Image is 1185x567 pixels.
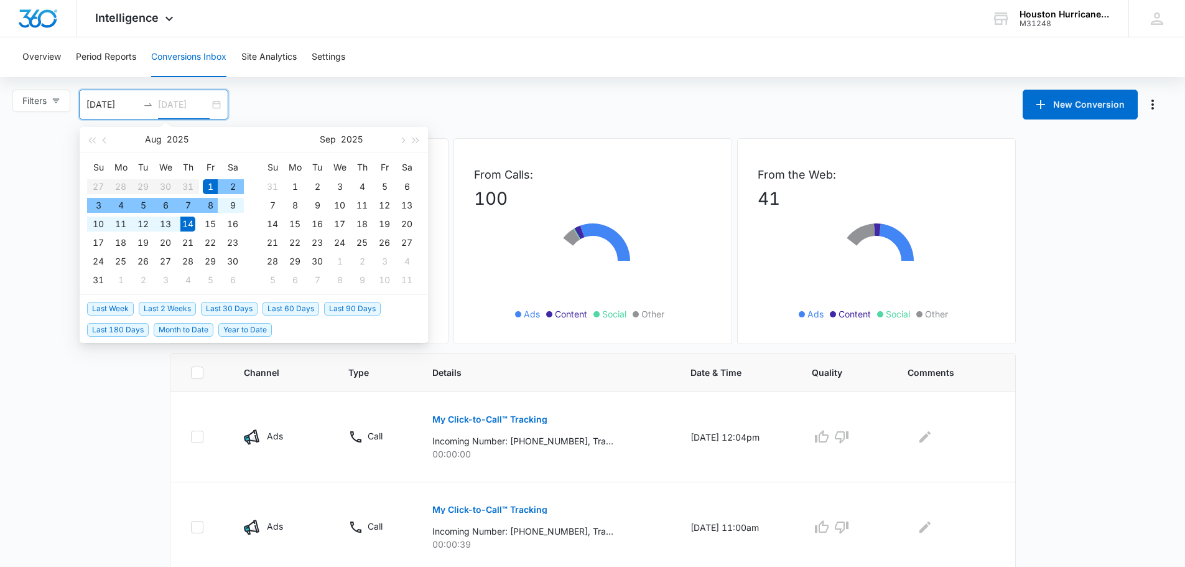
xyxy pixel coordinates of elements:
[87,302,134,316] span: Last Week
[265,235,280,250] div: 21
[602,307,626,321] span: Social
[287,198,302,213] div: 8
[180,235,195,250] div: 21
[87,252,109,271] td: 2025-08-24
[158,198,173,213] div: 6
[351,157,373,177] th: Th
[351,177,373,196] td: 2025-09-04
[225,217,240,232] div: 16
[396,271,418,289] td: 2025-10-11
[351,271,373,289] td: 2025-10-09
[154,323,213,337] span: Month to Date
[332,235,347,250] div: 24
[396,233,418,252] td: 2025-09-27
[287,217,302,232] div: 15
[328,271,351,289] td: 2025-10-08
[377,217,392,232] div: 19
[265,254,280,269] div: 28
[1143,95,1163,115] button: Manage Numbers
[241,37,297,77] button: Site Analytics
[925,307,948,321] span: Other
[373,177,396,196] td: 2025-09-05
[310,198,325,213] div: 9
[199,177,221,196] td: 2025-08-01
[87,215,109,233] td: 2025-08-10
[312,37,345,77] button: Settings
[132,233,154,252] td: 2025-08-19
[328,215,351,233] td: 2025-09-17
[139,302,196,316] span: Last 2 Weeks
[225,254,240,269] div: 30
[151,37,226,77] button: Conversions Inbox
[132,196,154,215] td: 2025-08-05
[225,235,240,250] div: 23
[218,323,272,337] span: Year to Date
[355,198,369,213] div: 11
[524,307,540,321] span: Ads
[355,179,369,194] div: 4
[87,196,109,215] td: 2025-08-03
[355,254,369,269] div: 2
[758,166,995,183] p: From the Web:
[306,157,328,177] th: Tu
[180,217,195,232] div: 14
[351,252,373,271] td: 2025-10-02
[167,127,188,152] button: 2025
[396,215,418,233] td: 2025-09-20
[396,157,418,177] th: Sa
[1020,19,1110,28] div: account id
[474,166,712,183] p: From Calls:
[261,177,284,196] td: 2025-08-31
[113,217,128,232] div: 11
[377,198,392,213] div: 12
[373,233,396,252] td: 2025-09-26
[177,271,199,289] td: 2025-09-04
[199,252,221,271] td: 2025-08-29
[203,179,218,194] div: 1
[284,157,306,177] th: Mo
[373,157,396,177] th: Fr
[306,233,328,252] td: 2025-09-23
[432,525,613,538] p: Incoming Number: [PHONE_NUMBER], Tracking Number: [PHONE_NUMBER], Ring To: [PHONE_NUMBER], Caller...
[284,196,306,215] td: 2025-09-08
[310,179,325,194] div: 2
[261,215,284,233] td: 2025-09-14
[199,271,221,289] td: 2025-09-05
[267,429,283,443] p: Ads
[265,217,280,232] div: 14
[432,505,547,514] p: My Click-to-Call™ Tracking
[143,100,153,110] span: swap-right
[373,196,396,215] td: 2025-09-12
[91,254,106,269] div: 24
[306,271,328,289] td: 2025-10-07
[136,254,151,269] div: 26
[86,98,138,111] input: Start date
[676,392,797,482] td: [DATE] 12:04pm
[177,252,199,271] td: 2025-08-28
[136,198,151,213] div: 5
[396,196,418,215] td: 2025-09-13
[154,157,177,177] th: We
[201,302,258,316] span: Last 30 Days
[136,235,151,250] div: 19
[76,37,136,77] button: Period Reports
[12,90,70,112] button: Filters
[225,273,240,288] div: 6
[396,252,418,271] td: 2025-10-04
[432,434,613,448] p: Incoming Number: [PHONE_NUMBER], Tracking Number: [PHONE_NUMBER], Ring To: [PHONE_NUMBER], Caller...
[373,215,396,233] td: 2025-09-19
[263,302,319,316] span: Last 60 Days
[95,11,159,24] span: Intelligence
[113,273,128,288] div: 1
[474,185,712,212] p: 100
[87,271,109,289] td: 2025-08-31
[221,233,244,252] td: 2025-08-23
[91,273,106,288] div: 31
[396,177,418,196] td: 2025-09-06
[113,198,128,213] div: 4
[355,235,369,250] div: 25
[886,307,910,321] span: Social
[377,273,392,288] div: 10
[154,252,177,271] td: 2025-08-27
[399,217,414,232] div: 20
